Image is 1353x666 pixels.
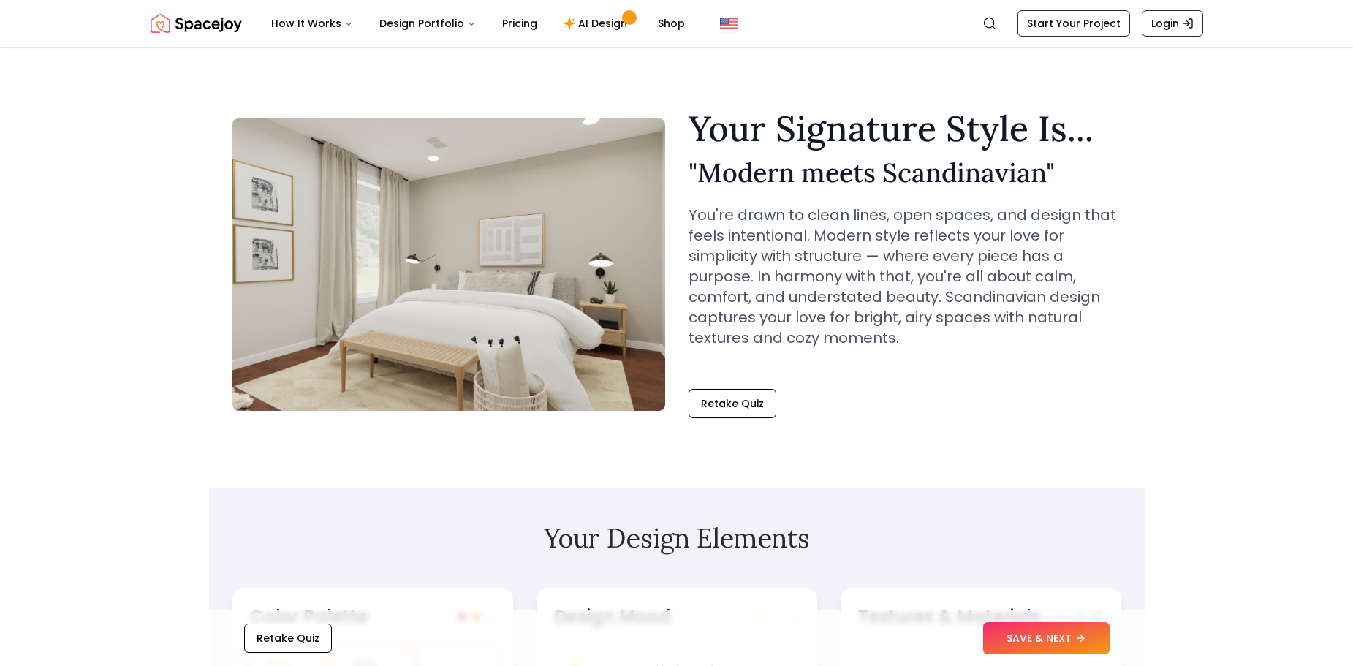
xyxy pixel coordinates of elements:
[689,205,1121,348] p: You're drawn to clean lines, open spaces, and design that feels intentional. Modern style reflect...
[1142,10,1203,37] a: Login
[151,9,242,38] img: Spacejoy Logo
[232,523,1121,553] h2: Your Design Elements
[552,9,643,38] a: AI Design
[1017,10,1130,37] a: Start Your Project
[250,605,368,629] h3: Color Palette
[646,9,697,38] a: Shop
[244,624,332,653] button: Retake Quiz
[858,605,1041,629] h3: Textures & Materials
[689,158,1121,187] h2: " Modern meets Scandinavian "
[983,622,1110,654] button: SAVE & NEXT
[554,605,671,629] h3: Design Mood
[232,118,665,411] img: Modern meets Scandinavian Style Example
[368,9,488,38] button: Design Portfolio
[689,389,776,418] button: Retake Quiz
[259,9,365,38] button: How It Works
[720,15,738,32] img: United States
[490,9,549,38] a: Pricing
[259,9,697,38] nav: Main
[151,9,242,38] a: Spacejoy
[689,111,1121,146] h1: Your Signature Style Is...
